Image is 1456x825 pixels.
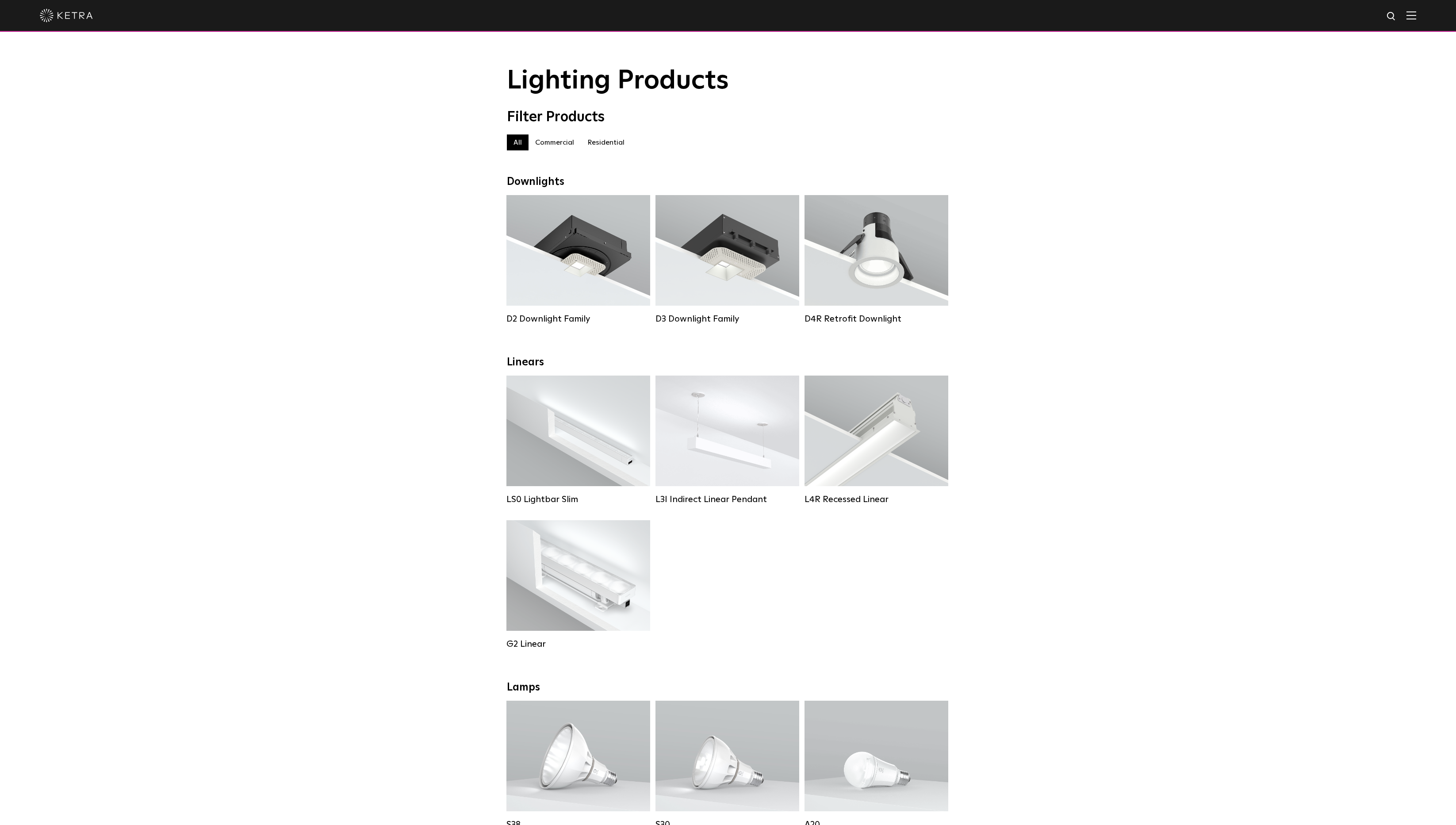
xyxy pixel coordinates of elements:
[506,314,650,324] div: D2 Downlight Family
[655,314,799,324] div: D3 Downlight Family
[805,494,948,505] div: L4R Recessed Linear
[506,494,650,505] div: LS0 Lightbar Slim
[805,376,948,507] a: L4R Recessed Linear Lumen Output:400 / 600 / 800 / 1000Colors:White / BlackControl:Lutron Clear C...
[506,639,650,649] div: G2 Linear
[655,494,799,505] div: L3I Indirect Linear Pendant
[507,681,949,694] div: Lamps
[1386,11,1397,22] img: search icon
[507,68,729,94] span: Lighting Products
[1406,11,1416,19] img: Hamburger%20Nav.svg
[506,376,650,507] a: LS0 Lightbar Slim Lumen Output:200 / 350Colors:White / BlackControl:X96 Controller
[529,134,581,150] label: Commercial
[581,134,631,150] label: Residential
[506,520,650,652] a: G2 Linear Lumen Output:400 / 700 / 1000Colors:WhiteBeam Angles:Flood / [GEOGRAPHIC_DATA] / Narrow...
[507,176,949,188] div: Downlights
[805,195,948,326] a: D4R Retrofit Downlight Lumen Output:800Colors:White / BlackBeam Angles:15° / 25° / 40° / 60°Watta...
[40,9,93,22] img: ketra-logo-2019-white
[655,376,799,507] a: L3I Indirect Linear Pendant Lumen Output:400 / 600 / 800 / 1000Housing Colors:White / BlackContro...
[506,195,650,326] a: D2 Downlight Family Lumen Output:1200Colors:White / Black / Gloss Black / Silver / Bronze / Silve...
[507,356,949,369] div: Linears
[805,314,948,324] div: D4R Retrofit Downlight
[655,195,799,326] a: D3 Downlight Family Lumen Output:700 / 900 / 1100Colors:White / Black / Silver / Bronze / Paintab...
[507,109,949,126] div: Filter Products
[507,134,529,150] label: All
